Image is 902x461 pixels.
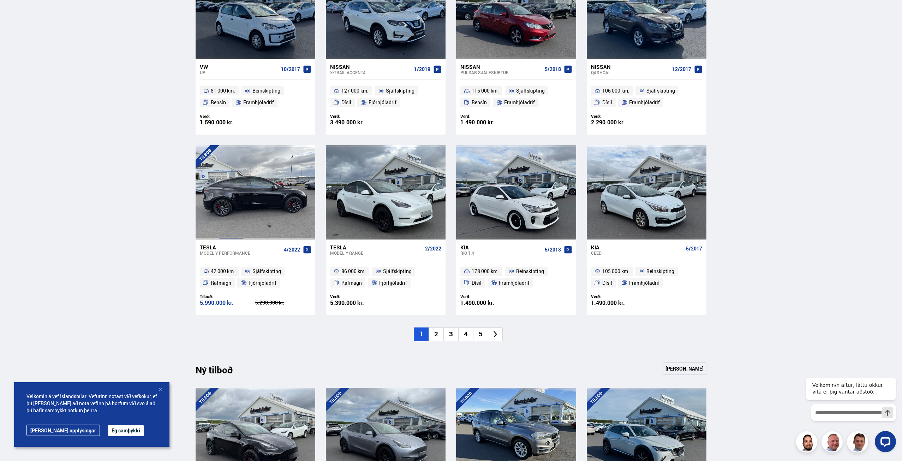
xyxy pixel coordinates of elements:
span: 178 000 km. [472,267,499,276]
div: 6.290.000 kr. [255,300,311,305]
span: 81 000 km. [211,87,235,95]
a: Nissan X-Trail ACCENTA 1/2019 127 000 km. Sjálfskipting Dísil Fjórhjóladrif Verð: 3.490.000 kr. [326,59,446,135]
span: 105 000 km. [602,267,629,276]
div: 5.990.000 kr. [200,300,256,306]
a: Kia Ceed 5/2017 105 000 km. Beinskipting Dísil Framhjóladrif Verð: 1.490.000 kr. [587,240,706,315]
iframe: LiveChat chat widget [800,365,899,458]
span: Sjálfskipting [252,267,281,276]
span: Framhjóladrif [499,279,530,287]
span: 5/2018 [545,247,561,253]
span: Beinskipting [646,267,674,276]
span: Dísil [602,98,612,107]
span: Sjálfskipting [383,267,412,276]
div: 3.490.000 kr. [330,119,386,125]
div: Nissan [330,64,411,70]
div: Tesla [200,244,281,250]
a: [PERSON_NAME] upplýsingar [26,425,100,436]
span: Rafmagn [211,279,231,287]
span: Framhjóladrif [629,279,660,287]
span: 4/2022 [284,247,300,253]
div: Nissan [591,64,669,70]
span: Dísil [602,279,612,287]
div: Kia [591,244,683,250]
div: 1.490.000 kr. [460,119,516,125]
span: Bensín [211,98,226,107]
div: Rio 1.4 [460,250,542,255]
div: Model Y RANGE [330,250,422,255]
span: 115 000 km. [472,87,499,95]
div: Kia [460,244,542,250]
span: Framhjóladrif [504,98,535,107]
span: 127 000 km. [341,87,369,95]
span: 42 000 km. [211,267,235,276]
span: Fjórhjóladrif [249,279,276,287]
span: 106 000 km. [602,87,629,95]
span: Sjálfskipting [646,87,675,95]
span: 5/2017 [686,246,702,252]
span: 12/2017 [672,66,691,72]
span: Rafmagn [341,279,362,287]
div: Verð: [330,114,386,119]
div: Nissan [460,64,542,70]
button: Ég samþykki [108,425,144,436]
span: Beinskipting [516,267,544,276]
div: Tesla [330,244,422,250]
span: Fjórhjóladrif [369,98,396,107]
span: Sjálfskipting [386,87,414,95]
div: Verð: [591,294,647,299]
span: Dísil [341,98,351,107]
div: Ceed [591,250,683,255]
div: 2.290.000 kr. [591,119,647,125]
span: Beinskipting [252,87,280,95]
span: Framhjóladrif [243,98,274,107]
span: 1/2019 [414,66,430,72]
span: 10/2017 [281,66,300,72]
div: Verð: [200,114,256,119]
div: X-Trail ACCENTA [330,70,411,75]
div: Verð: [460,294,516,299]
li: 3 [443,327,458,341]
a: VW Up 10/2017 81 000 km. Beinskipting Bensín Framhjóladrif Verð: 1.590.000 kr. [196,59,315,135]
li: 5 [473,327,488,341]
div: Qashqai [591,70,669,75]
span: Velkomin á vef Íslandsbílar. Vefurinn notast við vefkökur, ef þú [PERSON_NAME] að nota vefinn þá ... [26,393,157,414]
a: Nissan Pulsar SJÁLFSKIPTUR 5/2018 115 000 km. Sjálfskipting Bensín Framhjóladrif Verð: 1.490.000 kr. [456,59,576,135]
span: Fjórhjóladrif [379,279,407,287]
div: Verð: [591,114,647,119]
li: 2 [429,327,443,341]
a: Nissan Qashqai 12/2017 106 000 km. Sjálfskipting Dísil Framhjóladrif Verð: 2.290.000 kr. [587,59,706,135]
span: 5/2018 [545,66,561,72]
li: 1 [414,327,429,341]
span: 2/2022 [425,246,441,252]
a: Kia Rio 1.4 5/2018 178 000 km. Beinskipting Dísil Framhjóladrif Verð: 1.490.000 kr. [456,240,576,315]
a: Tesla Model Y PERFORMANCE 4/2022 42 000 km. Sjálfskipting Rafmagn Fjórhjóladrif Tilboð: 5.990.000... [196,240,315,315]
div: VW [200,64,278,70]
div: Up [200,70,278,75]
span: Sjálfskipting [516,87,545,95]
div: Ný tilboð [196,365,245,379]
div: Verð: [330,294,386,299]
div: 1.490.000 kr. [591,300,647,306]
div: 5.390.000 kr. [330,300,386,306]
div: Model Y PERFORMANCE [200,250,281,255]
a: Tesla Model Y RANGE 2/2022 86 000 km. Sjálfskipting Rafmagn Fjórhjóladrif Verð: 5.390.000 kr. [326,240,446,315]
a: [PERSON_NAME] [663,362,706,375]
div: 1.590.000 kr. [200,119,256,125]
li: 4 [458,327,473,341]
span: Bensín [472,98,487,107]
div: Verð: [460,114,516,119]
span: 86 000 km. [341,267,366,276]
div: Pulsar SJÁLFSKIPTUR [460,70,542,75]
div: 1.490.000 kr. [460,300,516,306]
img: nhp88E3Fdnt1Opn2.png [797,432,818,454]
div: Tilboð: [200,294,256,299]
span: Framhjóladrif [629,98,660,107]
span: Dísil [472,279,482,287]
